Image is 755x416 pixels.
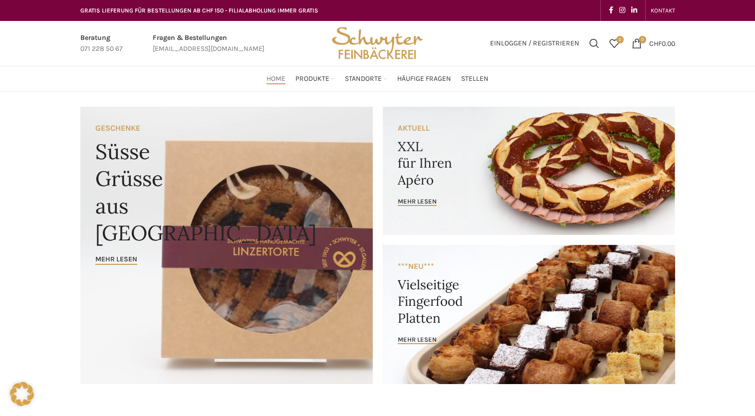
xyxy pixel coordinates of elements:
[606,3,616,17] a: Facebook social link
[584,33,604,53] a: Suchen
[639,36,646,43] span: 0
[490,40,579,47] span: Einloggen / Registrieren
[397,74,451,84] span: Häufige Fragen
[649,39,662,47] span: CHF
[295,69,335,89] a: Produkte
[383,245,675,384] a: Banner link
[153,32,264,55] a: Infobox link
[651,0,675,20] a: KONTAKT
[604,33,624,53] div: Meine Wunschliste
[616,36,624,43] span: 0
[627,33,680,53] a: 0 CHF0.00
[461,69,489,89] a: Stellen
[266,74,285,84] span: Home
[485,33,584,53] a: Einloggen / Registrieren
[397,69,451,89] a: Häufige Fragen
[75,69,680,89] div: Main navigation
[328,21,426,66] img: Bäckerei Schwyter
[383,107,675,235] a: Banner link
[646,0,680,20] div: Secondary navigation
[295,74,329,84] span: Produkte
[649,39,675,47] bdi: 0.00
[266,69,285,89] a: Home
[616,3,628,17] a: Instagram social link
[80,32,123,55] a: Infobox link
[461,74,489,84] span: Stellen
[628,3,640,17] a: Linkedin social link
[80,107,373,384] a: Banner link
[604,33,624,53] a: 0
[80,7,318,14] span: GRATIS LIEFERUNG FÜR BESTELLUNGEN AB CHF 150 - FILIALABHOLUNG IMMER GRATIS
[651,7,675,14] span: KONTAKT
[345,69,387,89] a: Standorte
[345,74,382,84] span: Standorte
[328,38,426,47] a: Site logo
